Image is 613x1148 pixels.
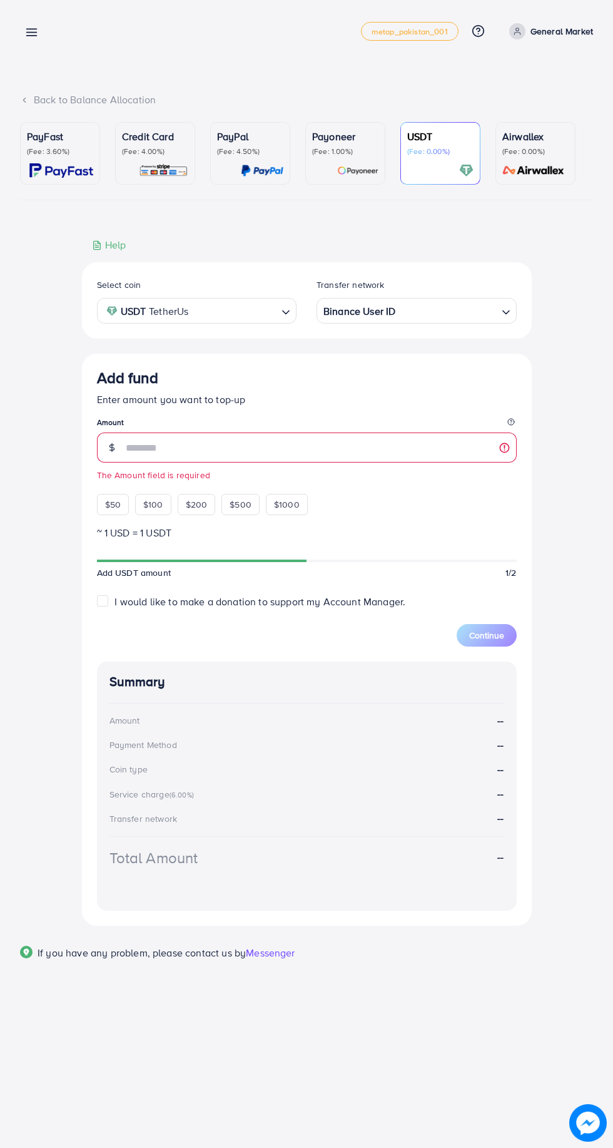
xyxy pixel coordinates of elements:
div: Back to Balance Allocation [20,93,593,107]
img: Popup guide [20,946,33,958]
label: Select coin [97,279,141,291]
strong: -- [497,738,504,752]
span: I would like to make a donation to support my Account Manager. [114,595,405,608]
span: $100 [143,498,163,511]
div: Amount [109,714,140,727]
p: Credit Card [122,129,188,144]
h3: Add fund [97,369,158,387]
div: Search for option [317,298,517,324]
h4: Summary [109,674,504,690]
p: (Fee: 4.00%) [122,146,188,156]
div: Service charge [109,788,198,801]
p: Enter amount you want to top-up [97,392,517,407]
img: card [499,163,569,178]
legend: Amount [97,417,517,433]
input: Search for option [192,301,276,320]
p: (Fee: 3.60%) [27,146,93,156]
img: coin [106,305,118,317]
span: $50 [105,498,121,511]
small: The Amount field is required [97,469,517,481]
span: Add USDT amount [97,566,171,579]
p: (Fee: 0.00%) [502,146,569,156]
div: Transfer network [109,812,178,825]
strong: Binance User ID [323,302,395,320]
p: PayPal [217,129,283,144]
p: PayFast [27,129,93,144]
span: Messenger [246,946,295,960]
strong: USDT [121,302,146,320]
span: If you have any problem, please contact us by [38,946,246,960]
div: Coin type [109,763,148,776]
a: General Market [504,23,593,39]
p: (Fee: 4.50%) [217,146,283,156]
span: 1/2 [505,566,516,579]
div: Search for option [97,298,297,324]
p: Payoneer [312,129,378,144]
strong: -- [497,762,504,777]
strong: -- [497,787,504,801]
p: USDT [407,129,474,144]
span: metap_pakistan_001 [372,28,448,36]
strong: -- [497,811,504,825]
span: $500 [230,498,251,511]
span: $1000 [274,498,300,511]
input: Search for option [400,301,496,320]
img: card [29,163,93,178]
small: (6.00%) [170,790,194,800]
span: Continue [469,629,504,642]
img: image [569,1104,606,1141]
p: (Fee: 1.00%) [312,146,378,156]
label: Transfer network [317,279,385,291]
button: Continue [457,624,517,647]
img: card [459,163,474,178]
div: Help [92,238,126,252]
strong: -- [497,850,504,864]
img: card [337,163,378,178]
p: Airwallex [502,129,569,144]
div: Payment Method [109,739,177,751]
img: card [241,163,283,178]
strong: -- [497,714,504,728]
span: $200 [186,498,208,511]
p: (Fee: 0.00%) [407,146,474,156]
div: Total Amount [109,847,198,869]
a: metap_pakistan_001 [361,22,458,41]
img: card [139,163,188,178]
p: ~ 1 USD = 1 USDT [97,525,517,540]
span: TetherUs [149,302,188,320]
p: General Market [530,24,593,39]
